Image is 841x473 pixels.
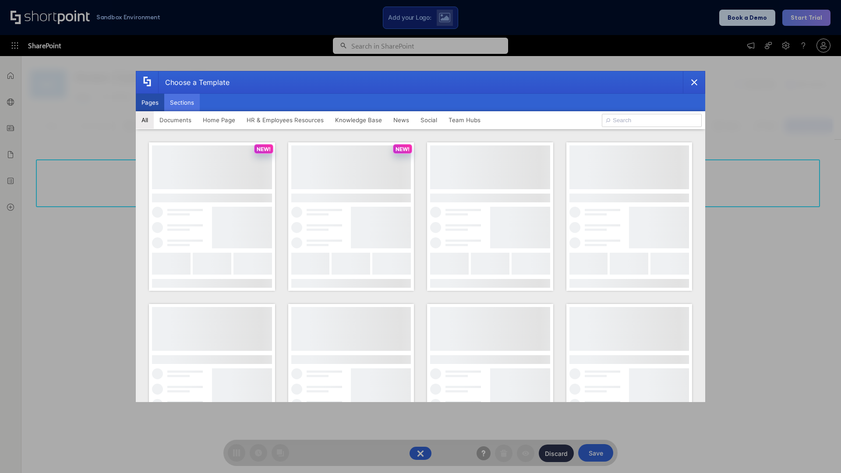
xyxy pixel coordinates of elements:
button: HR & Employees Resources [241,111,329,129]
button: Social [415,111,443,129]
button: Pages [136,94,164,111]
p: NEW! [396,146,410,152]
button: Sections [164,94,200,111]
div: template selector [136,71,705,402]
input: Search [602,114,702,127]
button: All [136,111,154,129]
button: Documents [154,111,197,129]
iframe: Chat Widget [797,431,841,473]
button: Knowledge Base [329,111,388,129]
button: Team Hubs [443,111,486,129]
p: NEW! [257,146,271,152]
div: Choose a Template [158,71,230,93]
button: News [388,111,415,129]
button: Home Page [197,111,241,129]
